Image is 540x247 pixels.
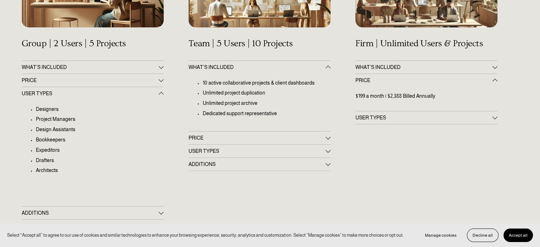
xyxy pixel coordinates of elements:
[203,79,331,87] p: 10 active collaborative projects & client dashboards
[189,61,331,74] button: WHAT'S INCLUDED
[355,74,497,87] button: PRICE
[355,87,497,111] div: PRICE
[355,38,497,49] h4: Firm | Unlimited Users & Projects
[36,146,164,154] p: Expeditors
[22,64,159,70] span: WHAT'S INCLUDED
[425,233,457,238] span: Manage cookies
[189,148,326,154] span: USER TYPES
[473,233,493,238] span: Decline all
[355,111,497,124] button: USER TYPES
[36,157,164,165] p: Drafters
[189,135,326,141] span: PRICE
[36,116,164,123] p: Project Managers
[503,229,533,242] button: Accept all
[355,77,492,83] span: PRICE
[22,77,159,83] span: PRICE
[509,233,528,238] span: Accept all
[7,232,404,238] p: Select “Accept all” to agree to our use of cookies and similar technologies to enhance your brows...
[22,38,164,49] h4: Group | 2 Users | 5 Projects
[203,89,331,97] p: Unlimited project duplication
[189,38,331,49] h4: Team | 5 Users | 10 Projects
[36,167,164,174] p: Architects
[189,64,326,70] span: WHAT'S INCLUDED
[22,74,164,87] button: PRICE
[420,229,462,242] button: Manage cookies
[36,126,164,134] p: Design Assistants
[189,161,326,167] span: ADDITIONS
[355,92,497,100] p: $199 a month | $2,388 Billed Annually
[22,100,164,206] div: USER TYPES
[22,91,159,96] span: USER TYPES
[355,115,492,120] span: USER TYPES
[22,206,164,219] button: ADDITIONS
[36,136,164,144] p: Bookkeepers
[203,110,331,118] p: Dedicated support representative
[189,145,331,157] button: USER TYPES
[22,61,164,74] button: WHAT'S INCLUDED
[36,106,164,113] p: Designers
[189,158,331,171] button: ADDITIONS
[355,64,492,70] span: WHAT’S INCLUDED
[22,210,159,216] span: ADDITIONS
[189,74,331,131] div: WHAT'S INCLUDED
[467,229,498,242] button: Decline all
[203,100,331,107] p: Unlimited project archive
[355,61,497,74] button: WHAT’S INCLUDED
[189,131,331,144] button: PRICE
[22,87,164,100] button: USER TYPES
